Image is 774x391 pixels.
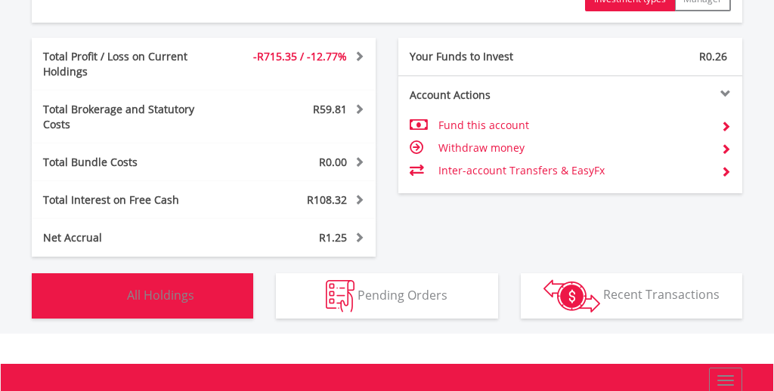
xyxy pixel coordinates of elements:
div: Total Bundle Costs [32,155,232,170]
span: R108.32 [307,192,347,207]
span: R0.26 [699,49,727,63]
div: Your Funds to Invest [398,49,571,64]
img: pending_instructions-wht.png [326,280,354,312]
td: Withdraw money [438,137,714,159]
img: holdings-wht.png [91,280,124,312]
button: Pending Orders [276,273,497,319]
span: Pending Orders [358,286,447,303]
button: Recent Transactions [521,273,742,319]
td: Inter-account Transfers & EasyFx [438,159,714,182]
span: R59.81 [313,102,347,116]
div: Total Interest on Free Cash [32,192,232,208]
span: All Holdings [127,286,194,303]
span: R0.00 [319,155,347,169]
div: Net Accrual [32,230,232,245]
button: All Holdings [32,273,253,319]
div: Total Brokerage and Statutory Costs [32,102,232,132]
div: Account Actions [398,88,571,103]
span: -R715.35 / -12.77% [253,49,347,63]
span: R1.25 [319,230,347,245]
img: transactions-zar-wht.png [543,279,600,312]
td: Fund this account [438,114,714,137]
span: Recent Transactions [603,286,720,303]
div: Total Profit / Loss on Current Holdings [32,49,232,79]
